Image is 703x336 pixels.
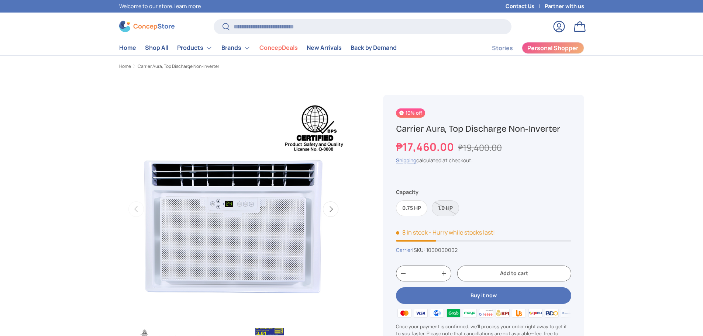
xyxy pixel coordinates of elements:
[432,200,459,216] label: Sold out
[396,188,418,196] legend: Capacity
[396,287,571,304] button: Buy it now
[506,2,545,10] a: Contact Us
[478,308,494,319] img: billease
[173,41,217,55] summary: Products
[457,266,571,281] button: Add to cart
[138,64,219,69] a: Carrier Aura, Top Discharge Non-Inverter
[527,308,543,319] img: qrph
[351,41,397,55] a: Back by Demand
[492,41,513,55] a: Stories
[522,42,584,54] a: Personal Shopper
[527,45,578,51] span: Personal Shopper
[119,41,136,55] a: Home
[429,308,445,319] img: gcash
[119,2,201,10] p: Welcome to our store.
[119,64,131,69] a: Home
[119,21,175,32] img: ConcepStore
[413,308,429,319] img: visa
[217,41,255,55] summary: Brands
[560,308,576,319] img: metrobank
[119,63,366,70] nav: Breadcrumbs
[145,41,168,55] a: Shop All
[544,308,560,319] img: bdo
[259,41,298,55] a: ConcepDeals
[426,246,458,253] span: 1000000002
[173,3,201,10] a: Learn more
[396,108,425,118] span: 10% off
[396,246,412,253] a: Carrier
[412,246,458,253] span: |
[396,157,416,164] a: Shipping
[307,41,342,55] a: New Arrivals
[396,139,456,154] strong: ₱17,460.00
[414,246,425,253] span: SKU:
[545,2,584,10] a: Partner with us
[494,308,511,319] img: bpi
[396,228,428,236] span: 8 in stock
[429,228,495,236] p: - Hurry while stocks last!
[221,41,251,55] a: Brands
[462,308,478,319] img: maya
[177,41,213,55] a: Products
[119,41,397,55] nav: Primary
[396,156,571,164] div: calculated at checkout.
[474,41,584,55] nav: Secondary
[445,308,461,319] img: grabpay
[396,123,571,135] h1: Carrier Aura, Top Discharge Non-Inverter
[511,308,527,319] img: ubp
[396,308,412,319] img: master
[458,142,502,153] s: ₱19,400.00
